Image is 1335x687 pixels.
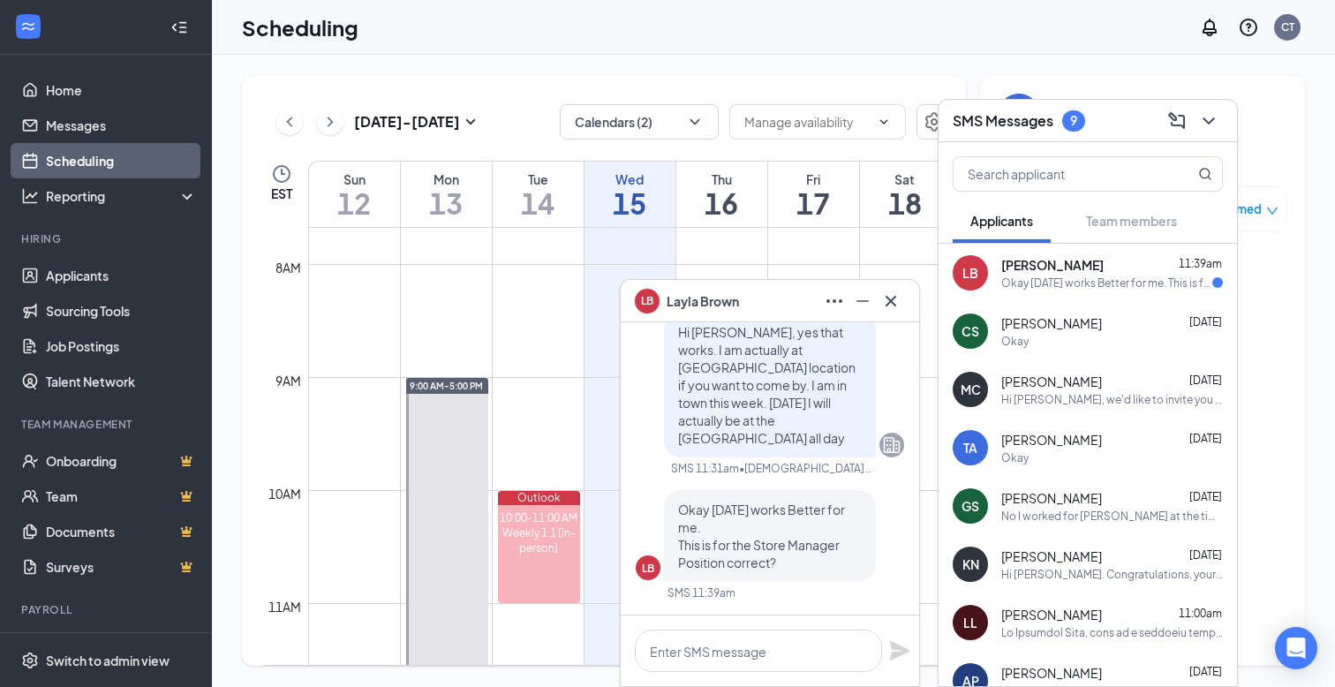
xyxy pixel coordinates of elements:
[881,434,902,456] svg: Company
[271,185,292,202] span: EST
[924,111,945,132] svg: Settings
[21,187,39,205] svg: Analysis
[46,72,197,108] a: Home
[276,109,303,135] button: ChevronLeft
[265,484,305,503] div: 10am
[916,104,952,140] button: Settings
[1001,373,1102,390] span: [PERSON_NAME]
[1086,213,1177,229] span: Team members
[1001,392,1223,407] div: Hi [PERSON_NAME], we'd like to invite you to a meeting with Smoothie King for Team Member at Smoo...
[1189,548,1222,562] span: [DATE]
[1275,627,1317,669] div: Open Intercom Messenger
[1266,205,1278,217] span: down
[860,162,951,227] a: October 18, 2025
[46,629,197,664] a: PayrollCrown
[852,291,873,312] svg: Minimize
[21,231,193,246] div: Hiring
[1198,110,1219,132] svg: ChevronDown
[1001,276,1212,291] div: Okay [DATE] works Better for me. This is for the Store Manager Position correct?
[271,163,292,185] svg: Clock
[963,439,977,457] div: TA
[1198,167,1212,181] svg: MagnifyingGlass
[880,291,901,312] svg: Cross
[410,380,483,392] span: 9:00 AM-5:00 PM
[1189,490,1222,503] span: [DATE]
[962,555,979,573] div: KN
[1001,334,1029,349] div: Okay
[46,258,197,293] a: Applicants
[961,381,981,398] div: MC
[889,640,910,661] svg: Plane
[877,287,905,315] button: Cross
[265,597,305,616] div: 11am
[46,479,197,514] a: TeamCrown
[46,652,170,669] div: Switch to admin view
[401,162,492,227] a: October 13, 2025
[1199,17,1220,38] svg: Notifications
[676,162,767,227] a: October 16, 2025
[1163,107,1191,135] button: ComposeMessage
[1001,509,1223,524] div: No I worked for [PERSON_NAME] at the time. But I remembered [PERSON_NAME].
[46,514,197,549] a: DocumentsCrown
[281,111,298,132] svg: ChevronLeft
[686,113,704,131] svg: ChevronDown
[1189,665,1222,678] span: [DATE]
[1195,107,1223,135] button: ChevronDown
[1179,607,1222,620] span: 11:00am
[676,170,767,188] div: Thu
[493,162,584,227] a: October 14, 2025
[1001,314,1102,332] span: [PERSON_NAME]
[962,264,978,282] div: LB
[1001,489,1102,507] span: [PERSON_NAME]
[560,104,719,140] button: Calendars (2)ChevronDown
[1189,315,1222,328] span: [DATE]
[585,170,675,188] div: Wed
[963,614,977,631] div: LL
[317,109,343,135] button: ChevronRight
[21,417,193,432] div: Team Management
[642,561,654,576] div: LB
[493,170,584,188] div: Tue
[667,585,735,600] div: SMS 11:39am
[1281,19,1294,34] div: CT
[860,170,951,188] div: Sat
[962,497,979,515] div: GS
[998,94,1040,136] button: back-button
[744,112,870,132] input: Manage availability
[498,525,580,555] div: Weekly 1:1 [In-person]
[1070,113,1077,128] div: 9
[970,213,1033,229] span: Applicants
[824,291,845,312] svg: Ellipses
[739,461,872,476] span: • [DEMOGRAPHIC_DATA][PERSON_NAME]
[671,461,739,476] div: SMS 11:31am
[962,322,979,340] div: CS
[1054,96,1193,114] div: [DATE]
[1001,567,1223,582] div: Hi [PERSON_NAME]. Congratulations, your meeting with Smoothie King for Store Manager at Smoothie ...
[1238,17,1259,38] svg: QuestionInfo
[1001,431,1102,449] span: [PERSON_NAME]
[676,188,767,218] h1: 16
[46,187,198,205] div: Reporting
[46,293,197,328] a: Sourcing Tools
[768,188,859,218] h1: 17
[1189,374,1222,387] span: [DATE]
[953,111,1053,131] h3: SMS Messages
[309,188,400,218] h1: 12
[1179,257,1222,270] span: 11:39am
[309,170,400,188] div: Sun
[585,162,675,227] a: October 15, 2025
[46,364,197,399] a: Talent Network
[860,188,951,218] h1: 18
[1001,606,1102,623] span: [PERSON_NAME]
[309,162,400,227] a: October 12, 2025
[498,510,580,525] div: 10:00-11:00 AM
[1001,450,1029,465] div: Okay
[272,371,305,390] div: 9am
[820,287,849,315] button: Ellipses
[401,170,492,188] div: Mon
[954,157,1163,191] input: Search applicant
[21,602,193,617] div: Payroll
[1189,432,1222,445] span: [DATE]
[46,328,197,364] a: Job Postings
